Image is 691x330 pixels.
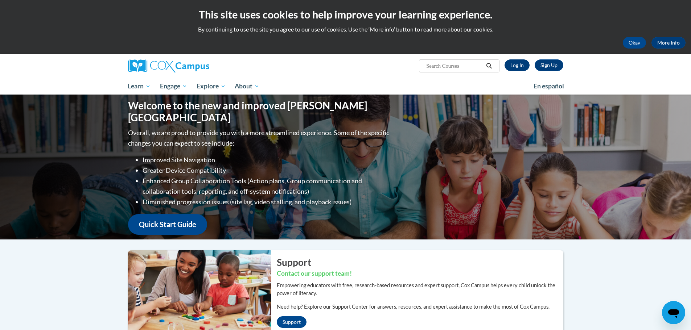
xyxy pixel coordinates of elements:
p: Need help? Explore our Support Center for answers, resources, and expert assistance to make the m... [277,303,563,311]
span: Learn [128,82,151,91]
img: Cox Campus [128,59,209,72]
a: Learn [123,78,156,95]
input: Search Courses [425,62,484,70]
a: Quick Start Guide [128,214,207,235]
span: Engage [160,82,187,91]
a: Engage [155,78,192,95]
a: En español [529,79,569,94]
span: En español [534,82,564,90]
span: About [235,82,259,91]
iframe: Button to launch messaging window [662,301,685,324]
h2: Support [277,256,563,269]
a: Support [277,316,307,328]
h3: Contact our support team! [277,269,563,278]
button: Search [484,62,494,70]
a: About [230,78,264,95]
p: By continuing to use the site you agree to our use of cookies. Use the ‘More info’ button to read... [5,25,686,33]
li: Enhanced Group Collaboration Tools (Action plans, Group communication and collaboration tools, re... [143,176,391,197]
li: Improved Site Navigation [143,155,391,165]
li: Diminished progression issues (site lag, video stalling, and playback issues) [143,197,391,207]
h2: This site uses cookies to help improve your learning experience. [5,7,686,22]
li: Greater Device Compatibility [143,165,391,176]
a: Register [535,59,563,71]
div: Main menu [117,78,574,95]
a: Log In [505,59,530,71]
a: Explore [192,78,230,95]
p: Overall, we are proud to provide you with a more streamlined experience. Some of the specific cha... [128,128,391,149]
button: Okay [623,37,646,49]
p: Empowering educators with free, research-based resources and expert support, Cox Campus helps eve... [277,281,563,297]
a: More Info [651,37,686,49]
a: Cox Campus [128,59,266,72]
h1: Welcome to the new and improved [PERSON_NAME][GEOGRAPHIC_DATA] [128,100,391,124]
span: Explore [197,82,226,91]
